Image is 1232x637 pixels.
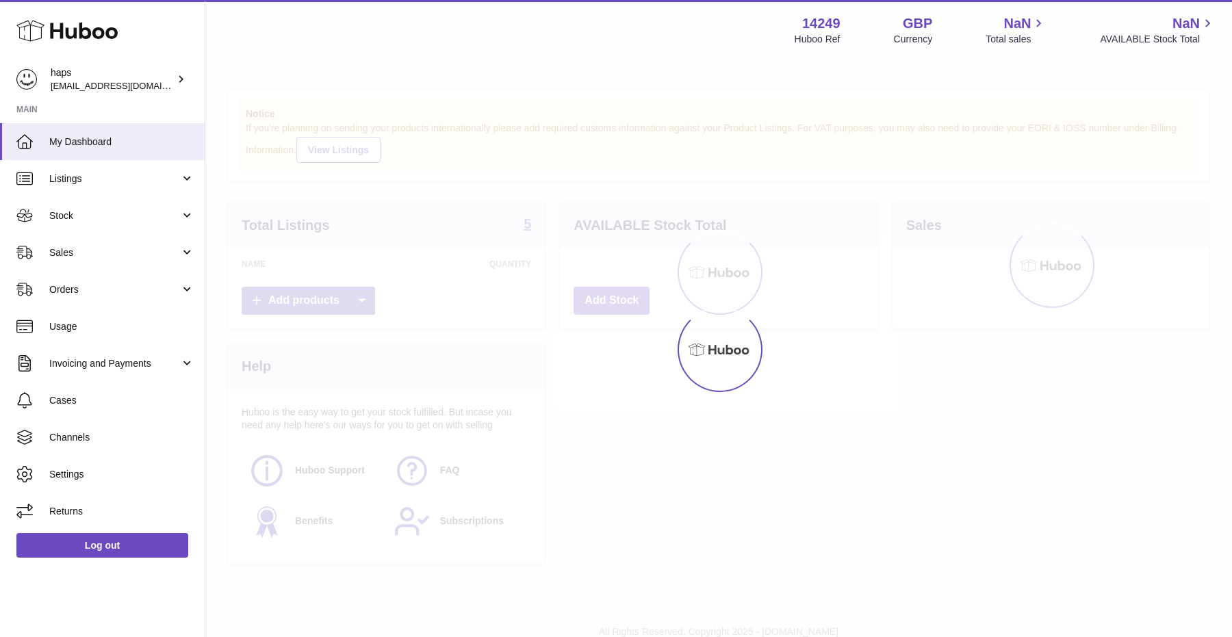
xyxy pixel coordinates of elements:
span: Sales [49,246,180,259]
span: NaN [1172,14,1200,33]
span: My Dashboard [49,135,194,148]
span: Channels [49,431,194,444]
span: AVAILABLE Stock Total [1100,33,1216,46]
span: Invoicing and Payments [49,357,180,370]
span: [EMAIL_ADDRESS][DOMAIN_NAME] [51,80,201,91]
div: Currency [894,33,933,46]
span: Listings [49,172,180,185]
a: Log out [16,533,188,558]
a: NaN Total sales [986,14,1047,46]
span: Total sales [986,33,1047,46]
div: haps [51,66,174,92]
strong: 14249 [802,14,840,33]
span: Returns [49,505,194,518]
span: Cases [49,394,194,407]
div: Huboo Ref [795,33,840,46]
img: hello@gethaps.co.uk [16,69,37,90]
span: Stock [49,209,180,222]
span: Settings [49,468,194,481]
span: NaN [1003,14,1031,33]
span: Usage [49,320,194,333]
a: NaN AVAILABLE Stock Total [1100,14,1216,46]
span: Orders [49,283,180,296]
strong: GBP [903,14,932,33]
